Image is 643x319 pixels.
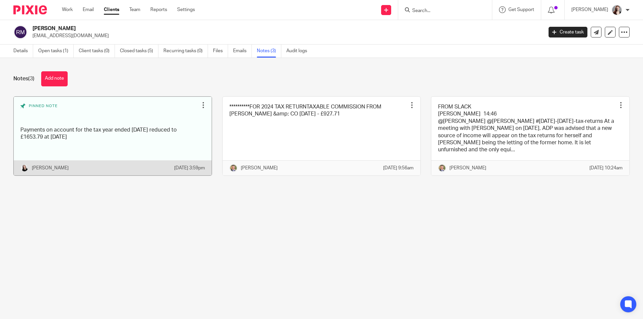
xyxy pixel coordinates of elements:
input: Search [412,8,472,14]
a: Clients [104,6,119,13]
a: Details [13,45,33,58]
button: Add note [41,71,68,86]
p: [DATE] 10:24am [589,165,623,171]
p: [PERSON_NAME] [32,165,69,171]
img: High%20Res%20Andrew%20Price%20Accountants%20_Poppy%20Jakes%20Photography-3%20-%20Copy.jpg [612,5,622,15]
img: High%20Res%20Andrew%20Price%20Accountants_Poppy%20Jakes%20photography-1109.jpg [229,164,237,172]
a: Create task [549,27,587,37]
a: Team [129,6,140,13]
img: svg%3E [13,25,27,39]
p: [PERSON_NAME] [571,6,608,13]
a: Client tasks (0) [79,45,115,58]
a: Closed tasks (5) [120,45,158,58]
a: Settings [177,6,195,13]
img: High%20Res%20Andrew%20Price%20Accountants_Poppy%20Jakes%20photography-1109.jpg [438,164,446,172]
img: HR%20Andrew%20Price_Molly_Poppy%20Jakes%20Photography-7.jpg [20,164,28,172]
a: Work [62,6,73,13]
h1: Notes [13,75,34,82]
p: [PERSON_NAME] [449,165,486,171]
a: Files [213,45,228,58]
p: [PERSON_NAME] [241,165,278,171]
div: Pinned note [20,103,198,122]
span: Get Support [508,7,534,12]
a: Audit logs [286,45,312,58]
h2: [PERSON_NAME] [32,25,437,32]
span: (3) [28,76,34,81]
p: [EMAIL_ADDRESS][DOMAIN_NAME] [32,32,539,39]
a: Recurring tasks (0) [163,45,208,58]
a: Reports [150,6,167,13]
p: [DATE] 3:59pm [174,165,205,171]
a: Email [83,6,94,13]
a: Open tasks (1) [38,45,74,58]
a: Notes (3) [257,45,281,58]
a: Emails [233,45,252,58]
p: [DATE] 9:56am [383,165,414,171]
img: Pixie [13,5,47,14]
